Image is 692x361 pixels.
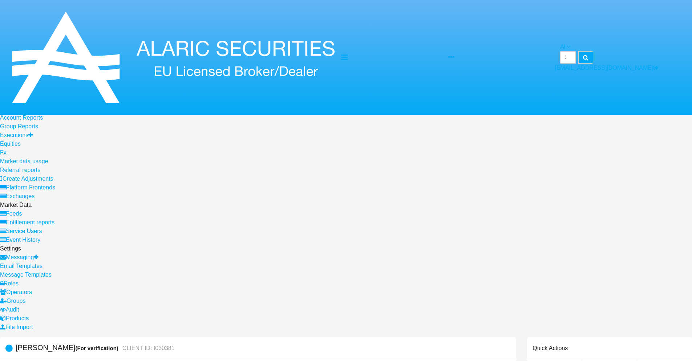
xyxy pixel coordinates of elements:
[75,344,120,352] div: (For verification)
[6,3,341,112] img: Logo image
[560,51,576,64] input: Search
[6,228,42,234] span: Service Users
[560,44,570,50] a: All
[6,219,54,225] span: Entitlement reports
[4,280,19,286] span: Roles
[6,193,35,199] span: Exchanges
[3,176,53,182] span: Create Adjustments
[6,210,22,217] span: Feeds
[16,344,175,352] h5: [PERSON_NAME]
[5,324,33,330] span: File Import
[121,345,175,351] small: CLIENT ID: I030381
[6,254,34,260] span: Messaging
[555,65,659,71] a: [EMAIL_ADDRESS][DOMAIN_NAME]
[6,315,29,321] span: Products
[6,237,40,243] span: Event History
[555,65,653,71] span: [EMAIL_ADDRESS][DOMAIN_NAME]
[533,345,568,352] h6: Quick Actions
[6,289,32,295] span: Operators
[560,44,567,50] span: All
[6,184,55,190] span: Platform Frontends
[7,298,25,304] span: Groups
[6,306,19,313] span: Audit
